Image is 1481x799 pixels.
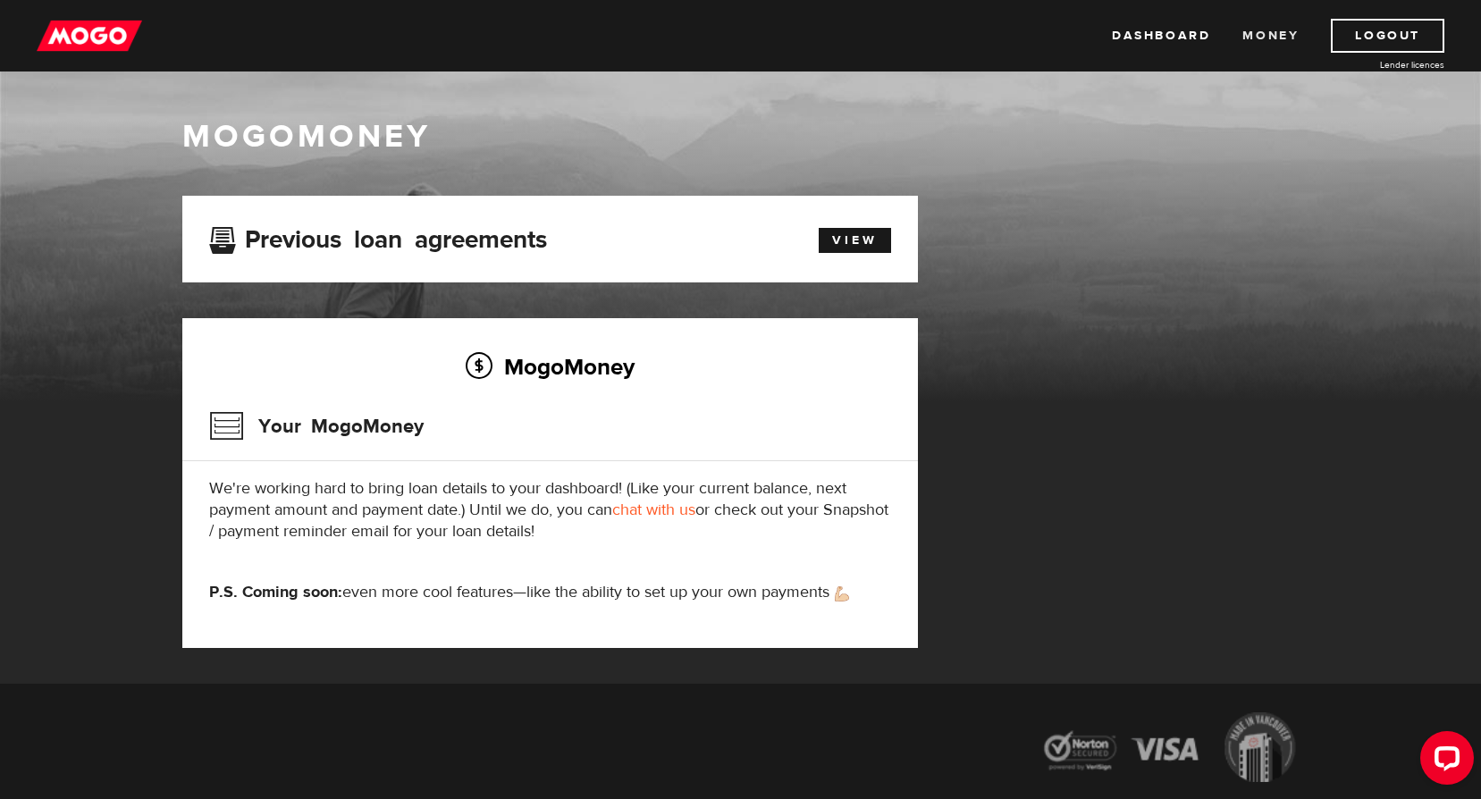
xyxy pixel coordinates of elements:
[1331,19,1444,53] a: Logout
[1406,724,1481,799] iframe: LiveChat chat widget
[209,582,891,603] p: even more cool features—like the ability to set up your own payments
[835,586,849,601] img: strong arm emoji
[1242,19,1299,53] a: Money
[182,118,1300,156] h1: MogoMoney
[209,478,891,542] p: We're working hard to bring loan details to your dashboard! (Like your current balance, next paym...
[209,403,424,450] h3: Your MogoMoney
[612,500,695,520] a: chat with us
[1310,58,1444,71] a: Lender licences
[209,582,342,602] strong: P.S. Coming soon:
[37,19,142,53] img: mogo_logo-11ee424be714fa7cbb0f0f49df9e16ec.png
[209,348,891,385] h2: MogoMoney
[1112,19,1210,53] a: Dashboard
[209,225,547,248] h3: Previous loan agreements
[819,228,891,253] a: View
